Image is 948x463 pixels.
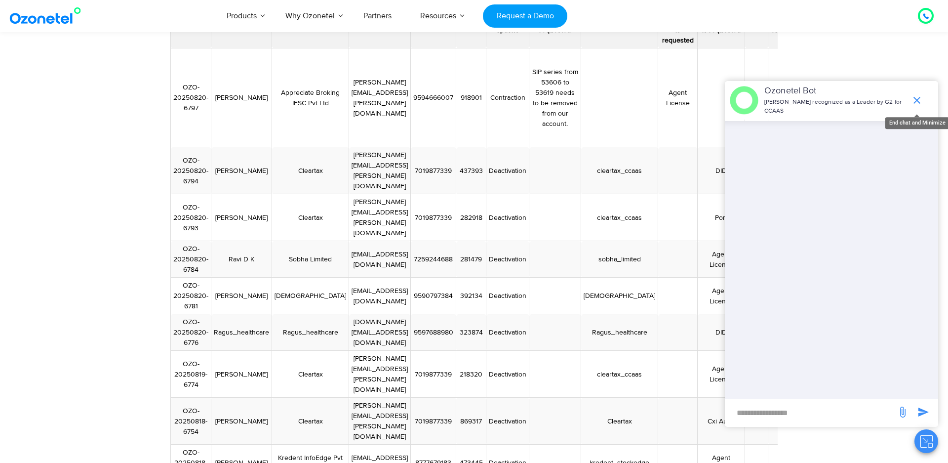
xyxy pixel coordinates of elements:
[581,314,658,351] td: Ragus_healthcare
[411,147,456,194] td: 7019877339
[171,314,211,351] td: OZO-20250820-6776
[456,241,486,278] td: 281479
[349,241,411,278] td: [EMAIL_ADDRESS][DOMAIN_NAME]
[456,194,486,241] td: 282918
[456,278,486,314] td: 392134
[764,84,906,98] p: Ozonetel Bot
[171,48,211,147] td: OZO-20250820-6797
[698,147,745,194] td: DID
[698,398,745,445] td: Cxi Audit
[529,48,581,147] td: SIP series from 53606 to 53619 needs to be removed from our account.
[456,351,486,398] td: 218320
[171,147,211,194] td: OZO-20250820-6794
[211,351,272,398] td: [PERSON_NAME]
[456,398,486,445] td: 869317
[171,351,211,398] td: OZO-20250819-6774
[907,90,927,110] span: end chat or minimize
[171,278,211,314] td: OZO-20250820-6781
[272,241,349,278] td: Sobha Limited
[486,314,529,351] td: Deactivation
[698,194,745,241] td: Port
[730,404,892,422] div: new-msg-input
[349,147,411,194] td: [PERSON_NAME][EMAIL_ADDRESS][PERSON_NAME][DOMAIN_NAME]
[211,278,272,314] td: [PERSON_NAME]
[456,48,486,147] td: 918901
[272,314,349,351] td: Ragus_healthcare
[211,314,272,351] td: Ragus_healthcare
[211,147,272,194] td: [PERSON_NAME]
[486,278,529,314] td: Deactivation
[349,48,411,147] td: [PERSON_NAME][EMAIL_ADDRESS][PERSON_NAME][DOMAIN_NAME]
[411,48,456,147] td: 9594666007
[411,314,456,351] td: 9597688980
[581,398,658,445] td: Cleartax
[211,194,272,241] td: [PERSON_NAME]
[581,147,658,194] td: cleartax_ccaas
[698,314,745,351] td: DID
[349,278,411,314] td: [EMAIL_ADDRESS][DOMAIN_NAME]
[581,351,658,398] td: cleartax_ccaas
[764,98,906,116] p: [PERSON_NAME] recognized as a Leader by G2 for CCAAS
[171,194,211,241] td: OZO-20250820-6793
[581,278,658,314] td: [DEMOGRAPHIC_DATA]
[272,278,349,314] td: [DEMOGRAPHIC_DATA]
[349,314,411,351] td: [DOMAIN_NAME][EMAIL_ADDRESS][DOMAIN_NAME]
[581,194,658,241] td: cleartax_ccaas
[486,398,529,445] td: Deactivation
[272,194,349,241] td: Cleartax
[914,429,938,453] button: Close chat
[486,48,529,147] td: Contraction
[486,194,529,241] td: Deactivation
[893,402,912,422] span: send message
[411,398,456,445] td: 7019877339
[698,278,745,314] td: Agent License
[211,48,272,147] td: [PERSON_NAME]
[411,278,456,314] td: 9590797384
[171,398,211,445] td: OZO-20250818-6754
[211,398,272,445] td: [PERSON_NAME]
[913,402,933,422] span: send message
[456,147,486,194] td: 437393
[698,351,745,398] td: Agent License
[581,241,658,278] td: sobha_limited
[411,194,456,241] td: 7019877339
[730,86,758,115] img: header
[658,48,698,147] td: Agent License
[411,351,456,398] td: 7019877339
[486,351,529,398] td: Deactivation
[211,241,272,278] td: Ravi D K
[456,314,486,351] td: 323874
[483,4,567,28] a: Request a Demo
[349,398,411,445] td: [PERSON_NAME][EMAIL_ADDRESS][PERSON_NAME][DOMAIN_NAME]
[272,351,349,398] td: Cleartax
[272,48,349,147] td: Appreciate Broking IFSC Pvt Ltd
[486,241,529,278] td: Deactivation
[349,351,411,398] td: [PERSON_NAME][EMAIL_ADDRESS][PERSON_NAME][DOMAIN_NAME]
[411,241,456,278] td: 7259244688
[272,398,349,445] td: Cleartax
[272,147,349,194] td: Cleartax
[349,194,411,241] td: [PERSON_NAME][EMAIL_ADDRESS][PERSON_NAME][DOMAIN_NAME]
[698,241,745,278] td: Agent License
[486,147,529,194] td: Deactivation
[171,241,211,278] td: OZO-20250820-6784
